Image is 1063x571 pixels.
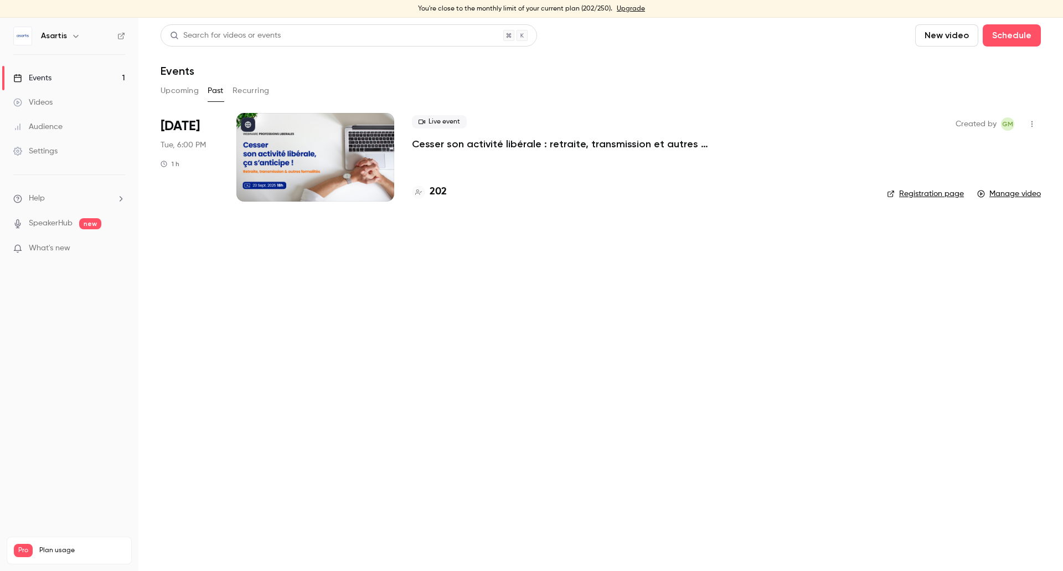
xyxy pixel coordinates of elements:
span: Pro [14,544,33,557]
button: Past [208,82,224,100]
span: What's new [29,243,70,254]
li: help-dropdown-opener [13,193,125,204]
a: Manage video [977,188,1041,199]
a: Upgrade [617,4,645,13]
div: Sep 23 Tue, 6:00 PM (Europe/Paris) [161,113,219,202]
span: GM [1002,117,1013,131]
button: New video [915,24,978,47]
button: Upcoming [161,82,199,100]
span: Live event [412,115,467,128]
span: Guillaume Mariteau [1001,117,1014,131]
a: Registration page [887,188,964,199]
span: [DATE] [161,117,200,135]
img: Asartis [14,27,32,45]
div: 1 h [161,160,179,168]
span: Tue, 6:00 PM [161,140,206,151]
div: Audience [13,121,63,132]
div: Search for videos or events [170,30,281,42]
a: SpeakerHub [29,218,73,229]
span: Help [29,193,45,204]
span: Plan usage [39,546,125,555]
button: Schedule [983,24,1041,47]
button: Recurring [233,82,270,100]
div: Events [13,73,51,84]
h6: Asartis [41,30,67,42]
a: 202 [412,184,447,199]
span: Created by [956,117,997,131]
div: Videos [13,97,53,108]
div: Settings [13,146,58,157]
a: Cesser son activité libérale : retraite, transmission et autres formalités... ça s'anticipe ! [412,137,744,151]
h4: 202 [430,184,447,199]
h1: Events [161,64,194,78]
span: new [79,218,101,229]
